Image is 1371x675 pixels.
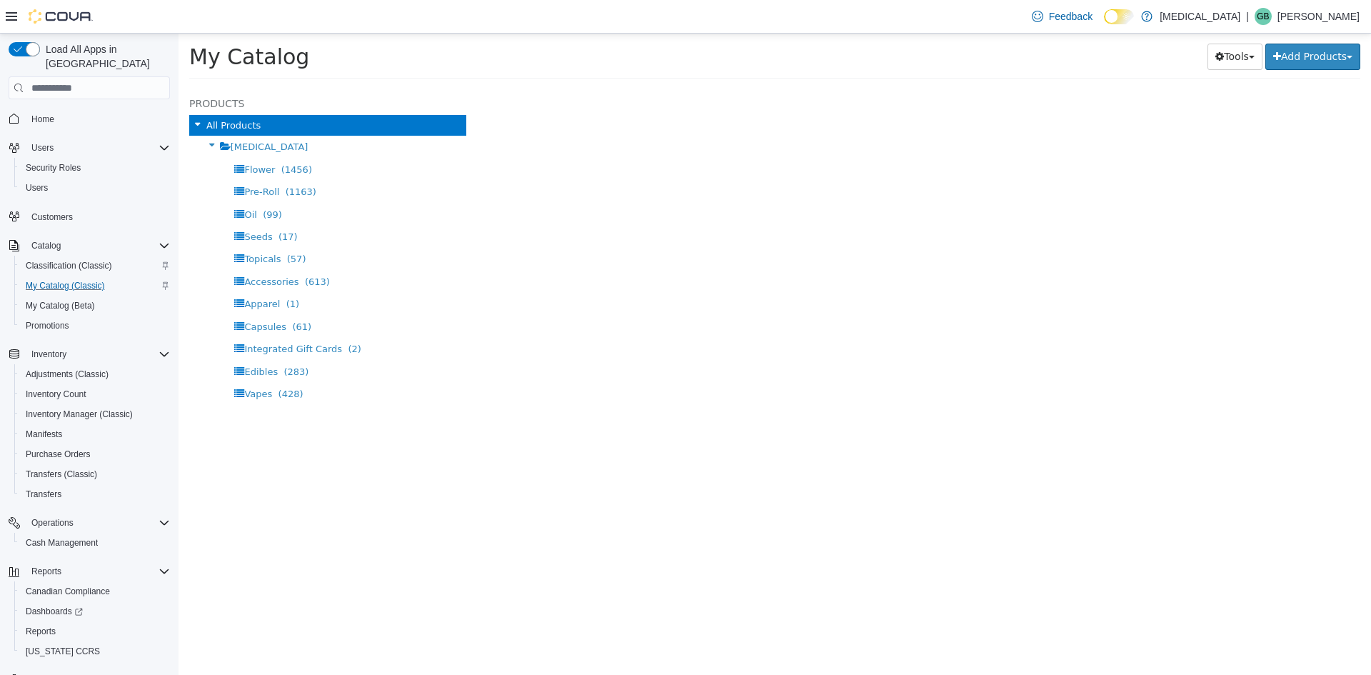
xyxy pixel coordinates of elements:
span: Reports [31,566,61,577]
span: Users [20,179,170,196]
span: (99) [84,176,104,186]
a: Reports [20,623,61,640]
span: Washington CCRS [20,643,170,660]
button: Purchase Orders [14,444,176,464]
button: Users [14,178,176,198]
button: Security Roles [14,158,176,178]
span: (1456) [103,131,134,141]
span: Dark Mode [1104,24,1105,25]
a: Cash Management [20,534,104,551]
span: Flower [66,131,96,141]
span: (283) [105,333,130,344]
a: Security Roles [20,159,86,176]
a: Customers [26,209,79,226]
p: [PERSON_NAME] [1277,8,1360,25]
a: Home [26,111,60,128]
span: Transfers [20,486,170,503]
span: Manifests [26,429,62,440]
span: Home [26,109,170,127]
button: Customers [3,206,176,227]
button: Inventory Manager (Classic) [14,404,176,424]
span: GB [1257,8,1269,25]
button: Transfers (Classic) [14,464,176,484]
span: Dashboards [26,606,83,617]
span: My Catalog (Classic) [20,277,170,294]
a: Transfers (Classic) [20,466,103,483]
span: Customers [26,208,170,226]
span: My Catalog (Beta) [20,297,170,314]
span: Promotions [20,317,170,334]
span: Manifests [20,426,170,443]
span: Users [31,142,54,154]
button: Transfers [14,484,176,504]
a: Purchase Orders [20,446,96,463]
span: Inventory [31,349,66,360]
span: My Catalog (Beta) [26,300,95,311]
span: Security Roles [20,159,170,176]
span: Operations [26,514,170,531]
span: Inventory Count [20,386,170,403]
span: Promotions [26,320,69,331]
span: Home [31,114,54,125]
button: Users [3,138,176,158]
span: Pre-Roll [66,153,101,164]
button: Operations [26,514,79,531]
a: Canadian Compliance [20,583,116,600]
div: Glen Byrne [1255,8,1272,25]
span: Oil [66,176,78,186]
span: Adjustments (Classic) [20,366,170,383]
span: Topicals [66,220,102,231]
a: Users [20,179,54,196]
span: Load All Apps in [GEOGRAPHIC_DATA] [40,42,170,71]
a: Inventory Count [20,386,92,403]
span: Canadian Compliance [20,583,170,600]
button: Reports [14,621,176,641]
span: Dashboards [20,603,170,620]
span: [MEDICAL_DATA] [52,108,130,119]
a: Dashboards [20,603,89,620]
span: Catalog [31,240,61,251]
button: Catalog [3,236,176,256]
span: Reports [26,626,56,637]
button: [US_STATE] CCRS [14,641,176,661]
span: All Products [28,86,82,97]
span: Vapes [66,355,94,366]
span: Inventory Manager (Classic) [20,406,170,423]
span: Purchase Orders [26,449,91,460]
span: Customers [31,211,73,223]
span: Purchase Orders [20,446,170,463]
button: Inventory [3,344,176,364]
span: Apparel [66,265,101,276]
span: Classification (Classic) [26,260,112,271]
button: Add Products [1087,10,1182,36]
button: Classification (Classic) [14,256,176,276]
span: Users [26,139,170,156]
button: My Catalog (Beta) [14,296,176,316]
span: (2) [169,310,182,321]
button: Manifests [14,424,176,444]
span: (428) [100,355,125,366]
span: Integrated Gift Cards [66,310,164,321]
span: Capsules [66,288,108,299]
button: Inventory [26,346,72,363]
a: [US_STATE] CCRS [20,643,106,660]
button: Catalog [26,237,66,254]
span: Transfers [26,489,61,500]
a: Feedback [1026,2,1098,31]
span: (61) [114,288,133,299]
span: Inventory Count [26,389,86,400]
button: Users [26,139,59,156]
span: Reports [20,623,170,640]
p: [MEDICAL_DATA] [1160,8,1240,25]
span: Transfers (Classic) [20,466,170,483]
span: Canadian Compliance [26,586,110,597]
span: Users [26,182,48,194]
span: (613) [126,243,151,254]
span: Feedback [1049,9,1093,24]
button: Reports [26,563,67,580]
span: (1163) [107,153,138,164]
a: My Catalog (Classic) [20,277,111,294]
a: Inventory Manager (Classic) [20,406,139,423]
a: Classification (Classic) [20,257,118,274]
input: Dark Mode [1104,9,1134,24]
